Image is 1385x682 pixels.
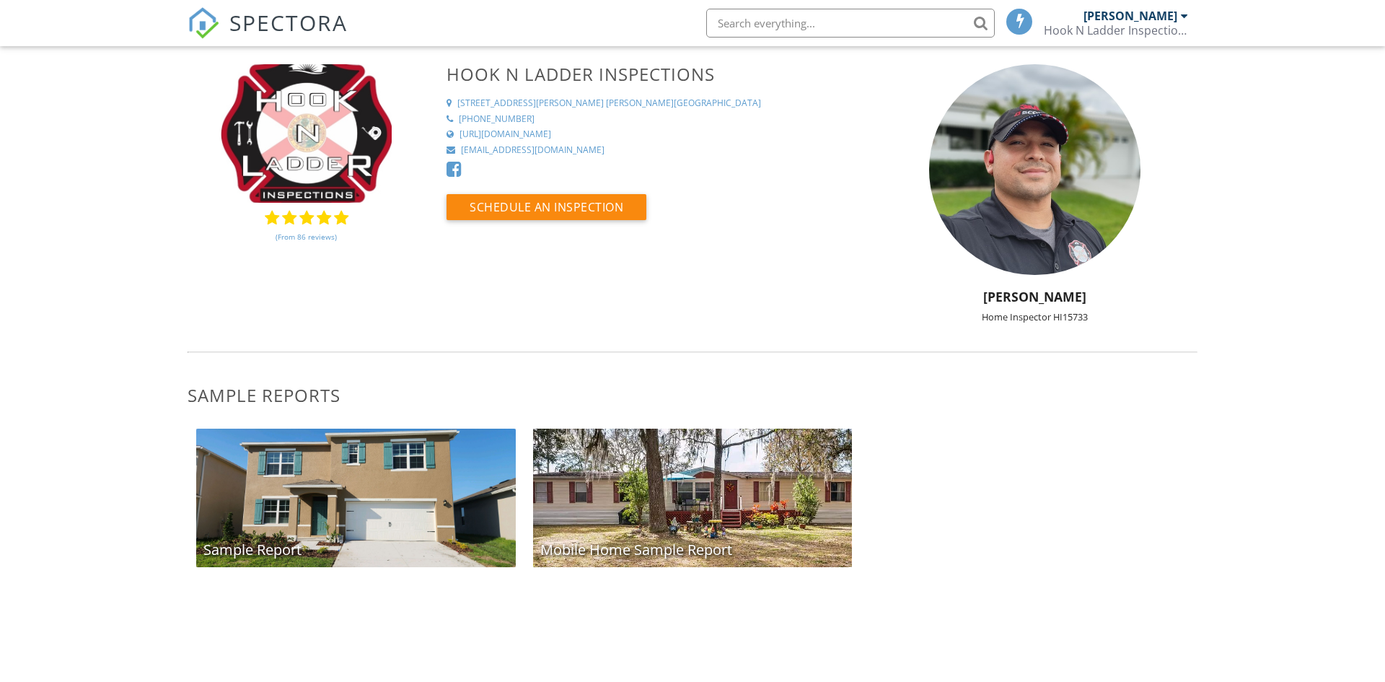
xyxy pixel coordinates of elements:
div: [STREET_ADDRESS][PERSON_NAME] [457,97,604,110]
a: Schedule an Inspection [447,204,646,219]
a: [STREET_ADDRESS][PERSON_NAME] [PERSON_NAME][GEOGRAPHIC_DATA] [447,97,855,110]
a: [EMAIL_ADDRESS][DOMAIN_NAME] [447,144,855,157]
a: Mobile Home Sample Report [524,429,861,567]
a: [URL][DOMAIN_NAME] [447,128,855,141]
img: Screenshot_20220815-170134_Gallery.jpg [221,47,392,220]
img: The Best Home Inspection Software - Spectora [188,7,219,39]
div: [URL][DOMAIN_NAME] [460,128,551,141]
div: Home Inspector HI15733 [863,311,1206,323]
div: [PERSON_NAME] [1083,9,1177,23]
h5: [PERSON_NAME] [863,289,1206,304]
div: [PERSON_NAME][GEOGRAPHIC_DATA] [606,97,761,110]
img: 20230424_083117.jpg [929,64,1140,275]
a: [PHONE_NUMBER] [447,113,855,126]
a: (From 86 reviews) [276,224,337,249]
a: SPECTORA [188,19,348,50]
h3: Sample Reports [188,385,1197,405]
div: [EMAIL_ADDRESS][DOMAIN_NAME] [461,144,604,157]
h3: Hook N Ladder Inspections [447,64,855,84]
div: [PHONE_NUMBER] [459,113,535,126]
a: Sample Report [188,429,524,567]
input: Search everything... [706,9,995,38]
span: SPECTORA [229,7,348,38]
button: Schedule an Inspection [447,194,646,220]
div: Hook N Ladder Inspections [1044,23,1188,38]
